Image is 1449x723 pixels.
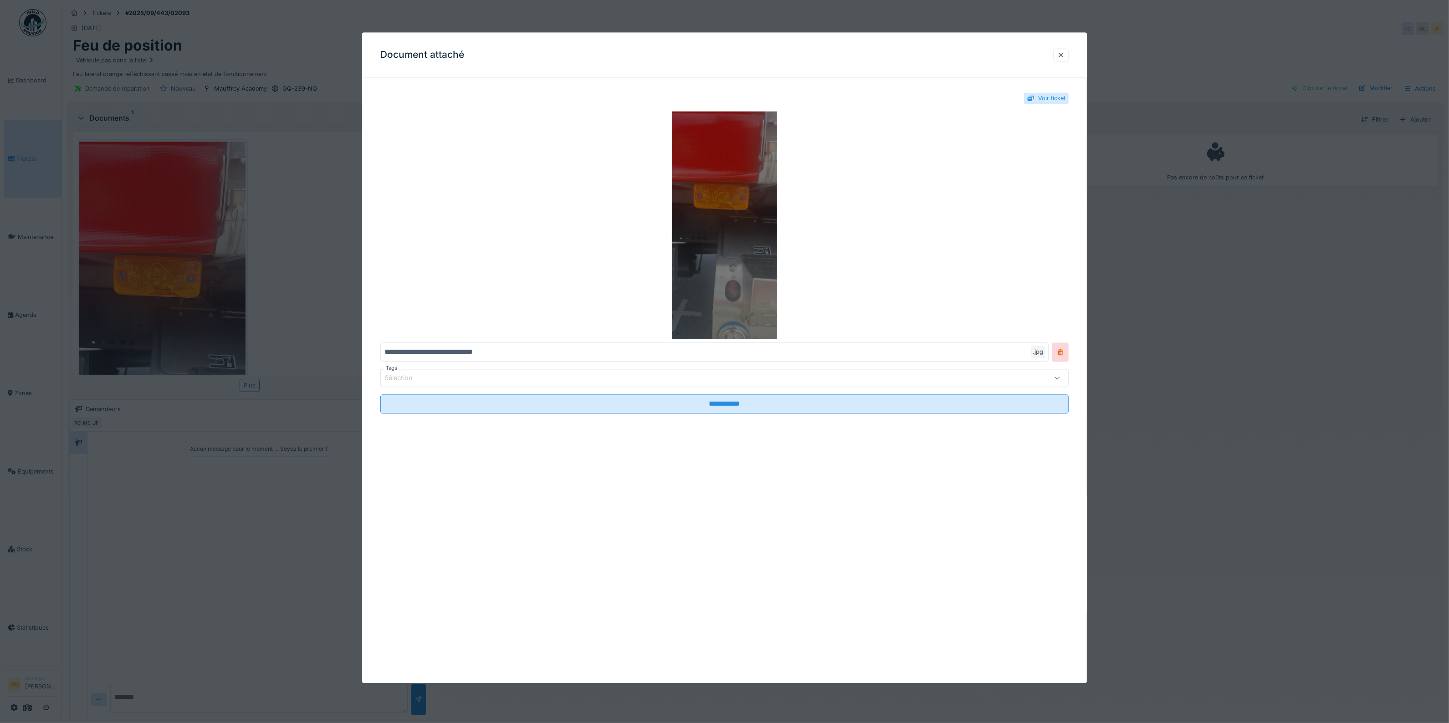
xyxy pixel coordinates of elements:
[384,365,399,372] label: Tags
[380,49,464,61] h3: Document attaché
[384,373,425,383] div: Sélection
[380,112,1069,339] img: 601b37eb-6137-43aa-8266-b858d042aa75-17574240321265121734984986411963.jpg
[1038,94,1065,102] div: Voir ticket
[1031,346,1045,358] div: .jpg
